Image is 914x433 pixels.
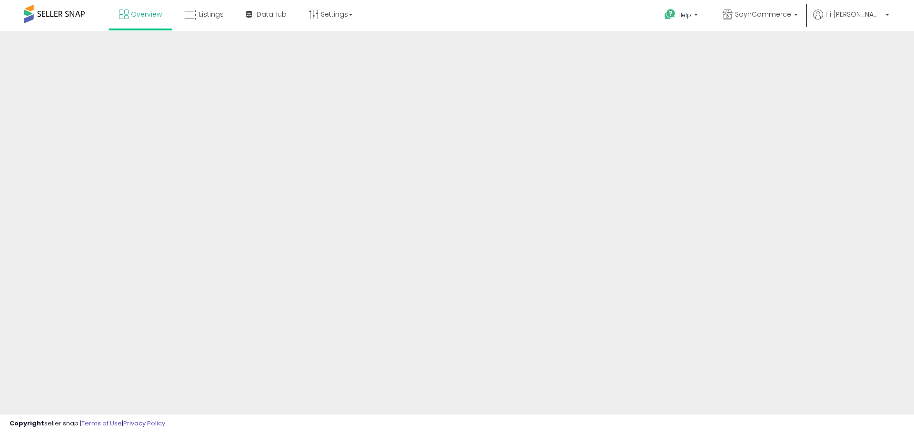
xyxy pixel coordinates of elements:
span: Overview [131,10,162,19]
a: Hi [PERSON_NAME] [813,10,889,31]
a: Terms of Use [81,419,122,428]
i: Get Help [664,9,676,20]
span: Help [678,11,691,19]
span: SaynCommerce [735,10,791,19]
a: Privacy Policy [123,419,165,428]
div: seller snap | | [10,419,165,428]
a: Help [657,1,707,31]
span: Hi [PERSON_NAME] [825,10,883,19]
span: DataHub [257,10,287,19]
strong: Copyright [10,419,44,428]
span: Listings [199,10,224,19]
